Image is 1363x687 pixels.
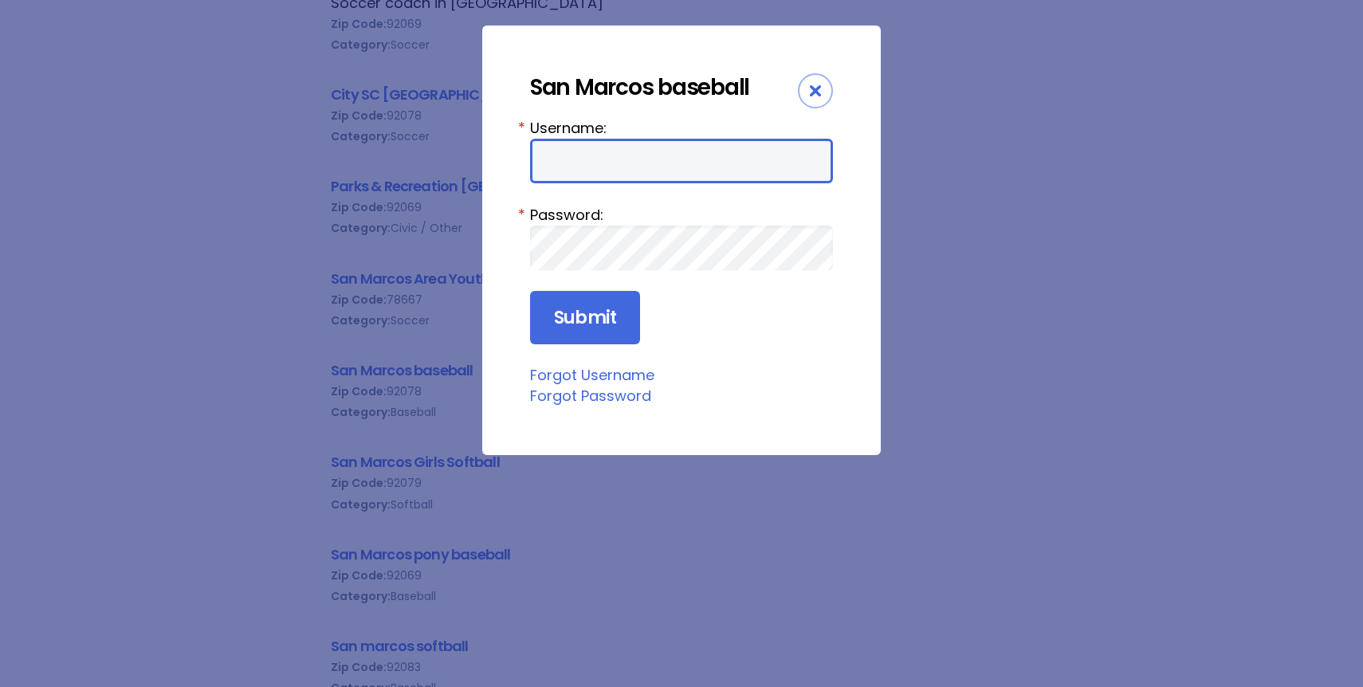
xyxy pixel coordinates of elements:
[530,73,798,101] div: San Marcos baseball
[530,291,640,345] input: Submit
[530,204,833,226] label: Password:
[530,117,833,139] label: Username:
[798,73,833,108] div: Close
[530,386,651,406] a: Forgot Password
[530,365,654,385] a: Forgot Username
